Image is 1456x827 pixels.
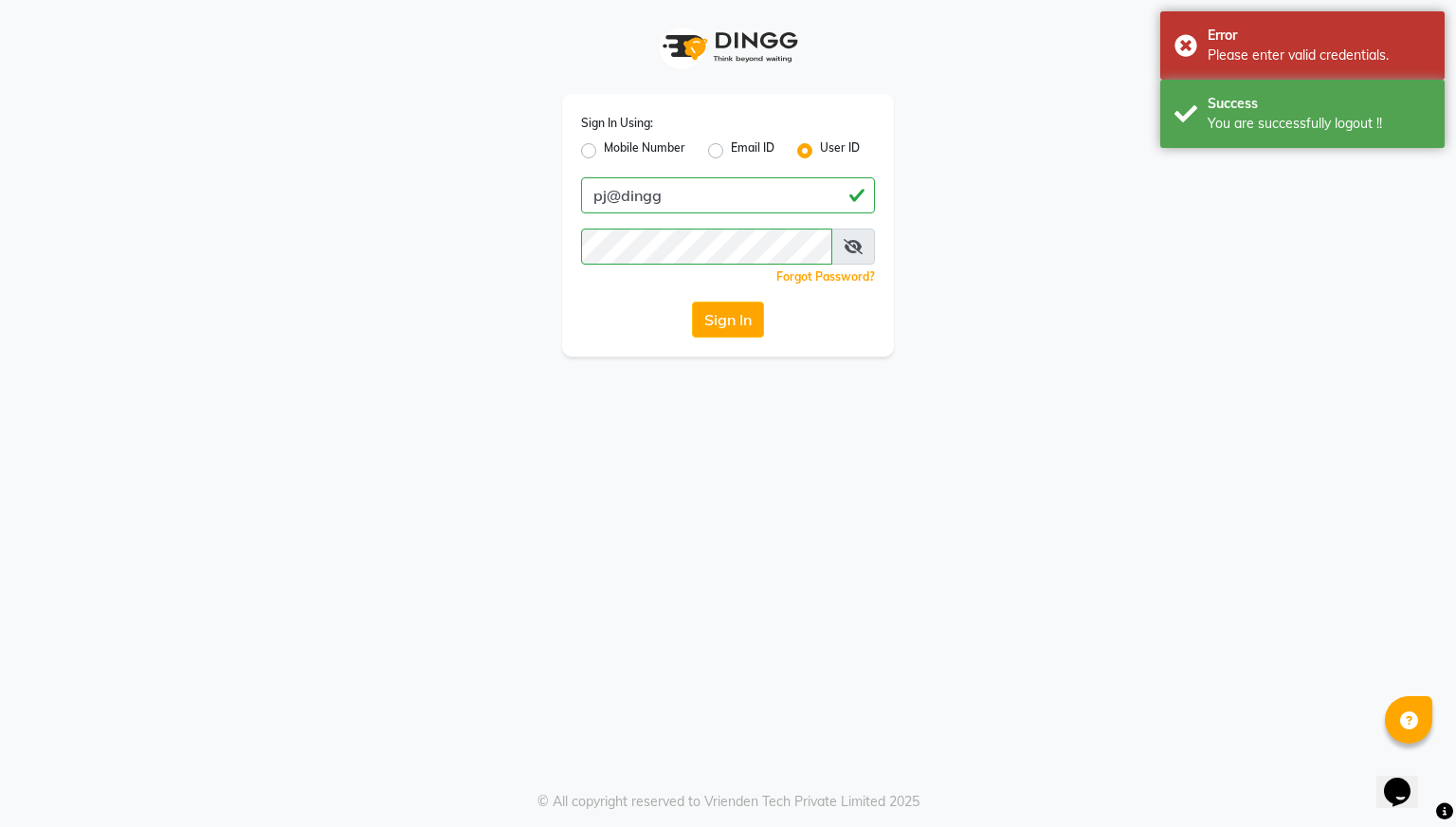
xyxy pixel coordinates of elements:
label: Email ID [731,139,774,162]
a: Forgot Password? [776,269,875,284]
img: logo1.svg [652,19,804,75]
div: Error [1208,26,1430,46]
button: Sign In [692,302,764,338]
input: Username [581,229,832,265]
label: User ID [820,139,860,162]
iframe: chat widget [1376,751,1437,808]
div: Success [1208,94,1430,114]
div: Please enter valid credentials. [1208,46,1430,65]
label: Mobile Number [604,139,685,162]
input: Username [581,177,875,213]
label: Sign In Using: [581,115,653,132]
div: You are successfully logout !! [1208,114,1430,134]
